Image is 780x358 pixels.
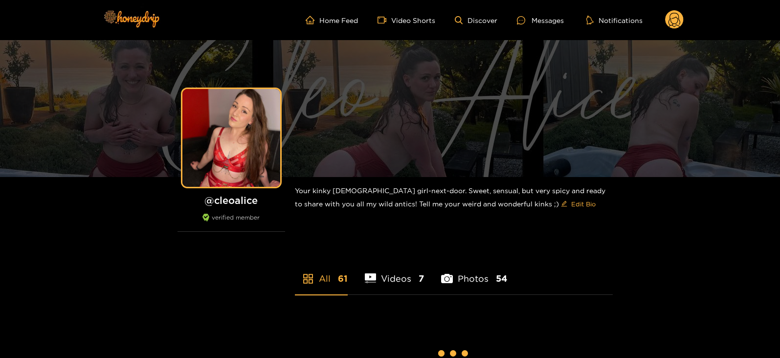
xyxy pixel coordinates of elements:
div: Your kinky [DEMOGRAPHIC_DATA] girl-next-door. Sweet, sensual, but very spicy and ready to share w... [295,177,613,220]
span: appstore [302,273,314,285]
a: Video Shorts [378,16,435,24]
span: 7 [419,272,424,285]
div: verified member [178,214,285,232]
span: video-camera [378,16,391,24]
h1: @ cleoalice [178,194,285,206]
span: Edit Bio [571,199,596,209]
span: edit [561,201,567,208]
a: Home Feed [306,16,358,24]
li: Videos [365,250,424,294]
span: 54 [496,272,507,285]
span: home [306,16,319,24]
button: editEdit Bio [559,196,598,212]
div: Messages [517,15,564,26]
li: Photos [441,250,507,294]
li: All [295,250,348,294]
span: 61 [338,272,348,285]
a: Discover [455,16,497,24]
button: Notifications [583,15,646,25]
